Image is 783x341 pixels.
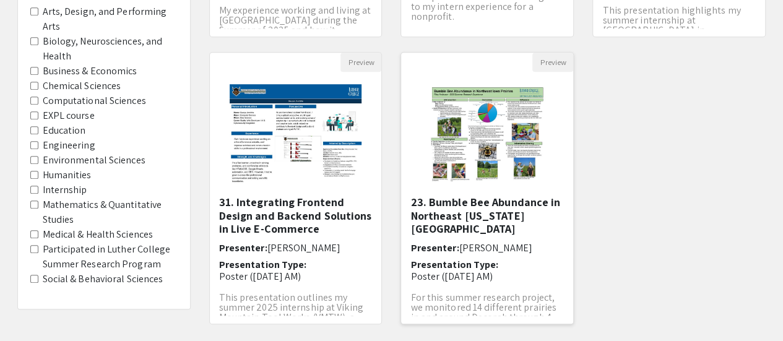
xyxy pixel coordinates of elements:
img: <p>31. Integrating Frontend Design and Backend Solutions in Live E-Commerce</p> [217,72,374,196]
p: My experience working and living at [GEOGRAPHIC_DATA] during the Summer of 2025 and how it contri... [219,6,373,45]
h5: 23. Bumble Bee Abundance in Northeast [US_STATE][GEOGRAPHIC_DATA] [410,196,564,236]
label: EXPL course [43,108,95,123]
label: Participated in Luther College Summer Research Program [43,242,178,272]
label: Biology, Neurosciences, and Health [43,34,178,64]
p: For this summer research project, we monitored 14 different prairies in and around Decorah throug... [410,293,564,332]
h6: Presenter: [219,242,373,254]
p: Poster ([DATE] AM) [410,270,564,282]
span: [PERSON_NAME] [459,241,532,254]
iframe: Chat [9,285,53,332]
label: Medical & Health Sciences [43,227,154,242]
label: Arts, Design, and Performing Arts [43,4,178,34]
label: Engineering [43,138,95,153]
label: Internship [43,183,87,197]
span: Presentation Type: [219,258,307,271]
span: Presentation Type: [410,258,498,271]
h5: 31. Integrating Frontend Design and Backend Solutions in Live E-Commerce [219,196,373,236]
h6: Presenter: [410,242,564,254]
label: Social & Behavioral Sciences [43,272,163,287]
button: Preview [532,53,573,72]
label: Education [43,123,86,138]
span: This presentation highlights my summer internship at [GEOGRAPHIC_DATA] in [US_STATE], where I wor... [602,4,740,46]
label: Computational Sciences [43,93,146,108]
p: Poster ([DATE] AM) [219,270,373,282]
span: [PERSON_NAME] [267,241,340,254]
label: Business & Economics [43,64,137,79]
div: Open Presentation <p>23. Bumble Bee Abundance in Northeast Iowa Prairies</p> [400,52,574,324]
div: Open Presentation <p>31. Integrating Frontend Design and Backend Solutions in Live E-Commerce</p> [209,52,383,324]
img: <p>23. Bumble Bee Abundance in Northeast Iowa Prairies</p> [416,72,560,196]
label: Environmental Sciences [43,153,145,168]
label: Chemical Sciences [43,79,121,93]
button: Preview [340,53,381,72]
label: Mathematics & Quantitative Studies [43,197,178,227]
label: Humanities [43,168,92,183]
